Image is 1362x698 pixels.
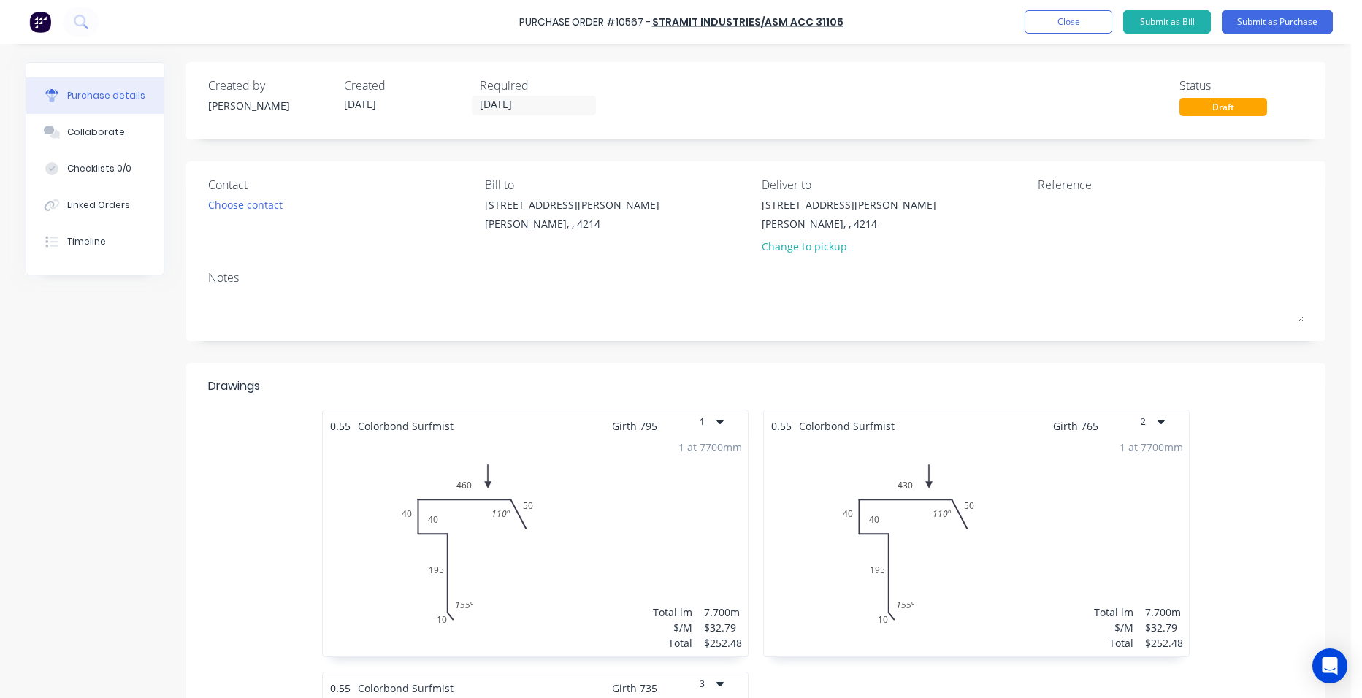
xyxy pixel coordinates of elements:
div: Draft [1179,98,1267,116]
button: 1 [675,410,748,434]
button: 3 [675,672,748,696]
div: Total [1094,635,1133,651]
div: Total lm [653,605,692,620]
span: 0.55 [323,418,358,434]
span: Colorbond [358,681,409,695]
div: 7.700m [704,605,742,620]
div: $/M [653,620,692,635]
div: Contact [208,176,474,193]
div: Bill to [485,176,751,193]
span: Surfmist [412,681,454,695]
div: 1 at 7700mm [678,440,742,455]
div: Open Intercom Messenger [1312,648,1347,683]
div: Checklists 0/0 [67,162,131,175]
img: Factory [29,11,51,33]
div: 7.700m [1145,605,1183,620]
button: 2 [1116,410,1189,434]
span: Girth 735 [612,680,657,696]
div: [PERSON_NAME], , 4214 [762,216,936,231]
button: Collaborate [26,114,164,150]
div: $32.79 [1145,620,1183,635]
button: Timeline [26,223,164,260]
span: Colorbond [358,419,409,433]
div: Purchase Order #10567 - [519,15,651,30]
div: Choose contact [208,197,283,212]
span: 0.55 [323,680,358,696]
div: [STREET_ADDRESS][PERSON_NAME] [762,197,936,212]
button: Submit as Purchase [1222,10,1333,34]
div: [STREET_ADDRESS][PERSON_NAME] [485,197,659,212]
div: Total lm [1094,605,1133,620]
span: 0.55 [764,418,799,434]
span: Girth 765 [1053,418,1098,434]
a: Stramit Industries/Asm Acc 31105 [652,15,843,29]
div: Status [1179,77,1304,94]
div: Timeline [67,235,106,248]
span: Surfmist [853,419,895,433]
div: Created by [208,77,332,94]
div: Created [344,77,468,94]
div: Total [653,635,692,651]
span: Colorbond [799,419,850,433]
button: Linked Orders [26,187,164,223]
div: Change to pickup [762,239,936,254]
span: Surfmist [412,419,454,433]
div: $252.48 [1145,635,1183,651]
div: 1 at 7700mm [1120,440,1183,455]
div: Reference [1038,176,1304,193]
div: Required [480,77,604,94]
div: Collaborate [67,126,125,139]
button: Purchase details [26,77,164,114]
div: Purchase details [67,89,145,102]
span: Girth 795 [612,418,657,434]
button: Submit as Bill [1123,10,1211,34]
div: [PERSON_NAME], , 4214 [485,216,659,231]
div: $252.48 [704,635,742,651]
button: Close [1025,10,1112,34]
div: Drawings [208,377,504,395]
div: $/M [1094,620,1133,635]
div: $32.79 [704,620,742,635]
div: [PERSON_NAME] [208,98,332,113]
div: Deliver to [762,176,1028,193]
div: Notes [208,269,1304,286]
button: Checklists 0/0 [26,150,164,187]
div: Linked Orders [67,199,130,212]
